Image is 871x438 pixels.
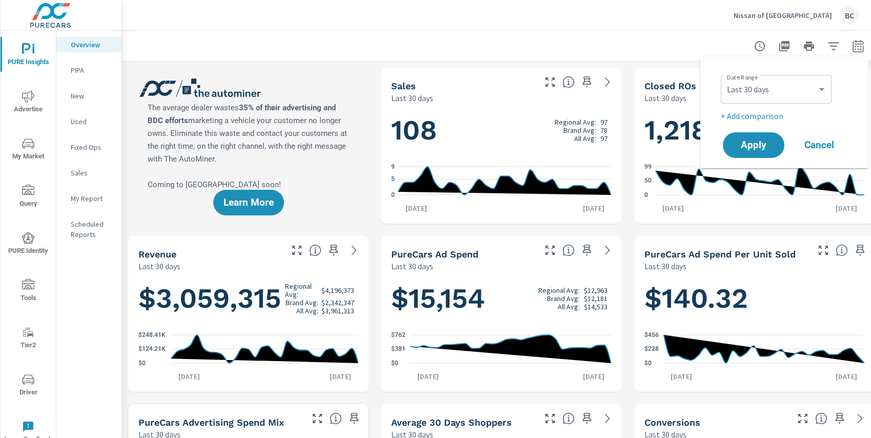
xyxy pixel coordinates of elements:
p: Brand Avg: [563,126,596,134]
span: Total cost of media for all PureCars channels for the selected dealership group over the selected... [562,244,575,256]
span: PURE Identity [4,232,53,257]
button: Make Fullscreen [815,242,832,258]
div: Scheduled Reports [56,216,121,242]
text: $0 [138,360,146,367]
div: Overview [56,37,121,52]
button: Make Fullscreen [289,242,305,258]
p: 78 [600,126,607,134]
span: Query [4,185,53,210]
a: See more details in report [599,410,616,427]
p: All Avg: [574,134,596,143]
div: Used [56,114,121,129]
p: Regional Avg: [538,286,580,294]
div: BC [840,6,859,25]
h5: PureCars Ad Spend Per Unit Sold [644,249,796,260]
p: $3,961,313 [321,307,354,315]
p: [DATE] [828,203,864,213]
p: [DATE] [398,203,434,213]
h1: $3,059,315 [138,281,358,316]
span: Save this to your personalized report [579,410,595,427]
button: Apply [723,132,784,158]
span: Cancel [799,141,840,150]
p: [DATE] [576,203,612,213]
button: Select Date Range [848,36,868,56]
button: Make Fullscreen [542,74,558,90]
span: Driver [4,373,53,399]
text: $248.41K [138,331,166,339]
button: Print Report [799,36,819,56]
button: Make Fullscreen [542,410,558,427]
button: Apply Filters [823,36,844,56]
h1: $140.32 [644,281,864,316]
p: All Avg: [558,303,580,311]
span: Learn More [224,198,274,207]
p: [DATE] [322,371,358,382]
text: $228 [644,346,659,353]
h1: 108 [391,113,611,148]
text: 5 [391,175,395,183]
p: [DATE] [410,371,446,382]
div: New [56,88,121,104]
p: Last 30 days [138,260,180,272]
button: Make Fullscreen [542,242,558,258]
span: My Market [4,137,53,163]
h5: PureCars Ad Spend [391,249,478,260]
span: Save this to your personalized report [579,242,595,258]
span: Tools [4,279,53,304]
text: $124.21K [138,346,166,353]
a: See more details in report [852,410,868,427]
p: Scheduled Reports [71,219,113,240]
h5: Closed ROs [644,81,696,91]
a: See more details in report [346,242,362,258]
p: Brand Avg: [286,298,318,307]
text: $456 [644,331,659,339]
h5: Conversions [644,417,700,428]
span: Tier2 [4,326,53,351]
text: $0 [391,360,398,367]
button: Make Fullscreen [309,410,326,427]
p: [DATE] [171,371,207,382]
p: Nissan of [GEOGRAPHIC_DATA] [734,11,832,20]
p: [DATE] [828,371,864,382]
div: My Report [56,191,121,206]
text: 50 [644,177,652,184]
text: 0 [391,191,395,198]
p: My Report [71,193,113,204]
text: 99 [644,163,652,170]
span: This table looks at how you compare to the amount of budget you spend per channel as opposed to y... [330,412,342,425]
span: Average cost of advertising per each vehicle sold at the dealer over the selected date range. The... [836,244,848,256]
p: Sales [71,168,113,178]
p: [DATE] [655,203,691,213]
span: Total sales revenue over the selected date range. [Source: This data is sourced from the dealer’s... [309,244,321,256]
div: PIPA [56,63,121,78]
div: Fixed Ops [56,140,121,155]
span: Advertise [4,90,53,115]
button: Learn More [213,190,284,215]
span: Apply [733,141,774,150]
span: Save this to your personalized report [852,242,868,258]
p: $12,963 [584,286,607,294]
p: $4,196,373 [321,286,354,294]
text: 9 [391,163,395,170]
p: Last 30 days [644,260,686,272]
p: Last 30 days [391,260,433,272]
p: $12,181 [584,294,607,303]
h5: PureCars Advertising Spend Mix [138,417,284,428]
text: $381 [391,346,406,353]
p: + Add comparison [721,110,852,122]
text: $762 [391,331,406,339]
text: $0 [644,360,652,367]
p: Overview [71,39,113,50]
p: Last 30 days [391,92,433,104]
button: Make Fullscreen [795,410,811,427]
text: 0 [644,191,648,198]
button: "Export Report to PDF" [774,36,795,56]
h1: $15,154 [391,281,611,316]
p: PIPA [71,65,113,75]
p: All Avg: [296,307,318,315]
h5: Sales [391,81,416,91]
p: New [71,91,113,101]
span: Save this to your personalized report [832,410,848,427]
h5: Revenue [138,249,176,260]
p: 97 [600,118,607,126]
